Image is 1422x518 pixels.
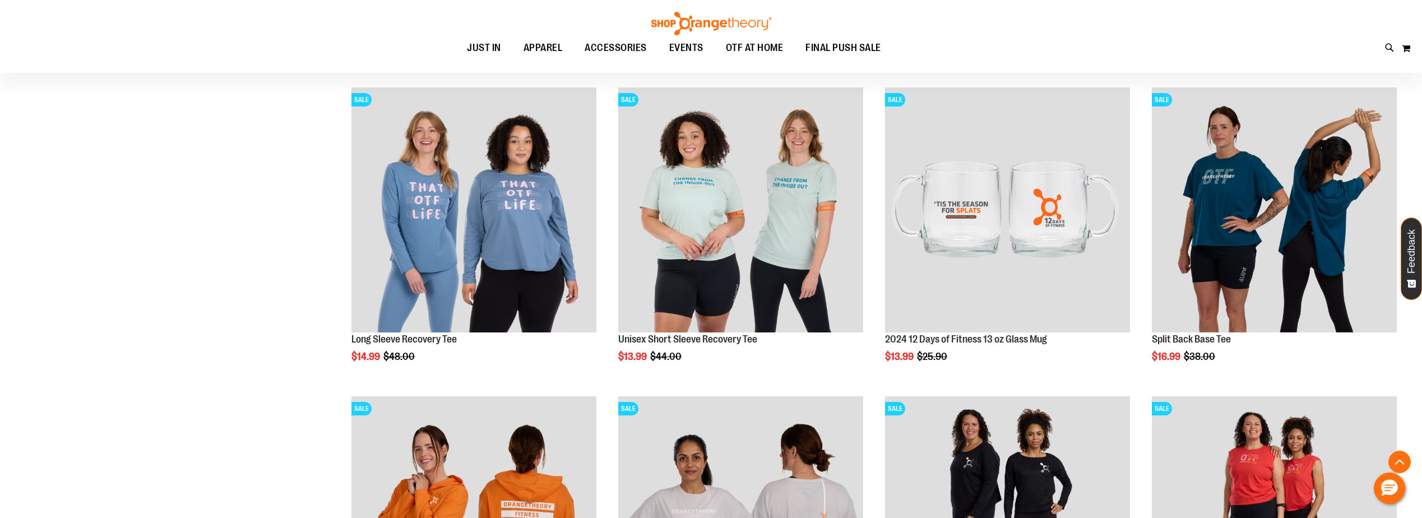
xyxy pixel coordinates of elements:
span: SALE [351,93,372,107]
img: Main of 2024 AUGUST Long Sleeve Recovery Tee [351,87,596,332]
span: SALE [885,402,905,415]
span: SALE [351,402,372,415]
img: Split Back Base Tee [1152,87,1397,332]
span: Feedback [1406,229,1417,274]
button: Feedback - Show survey [1401,218,1422,300]
a: Main image of 2024 12 Days of Fitness 13 oz Glass MugSALE [885,87,1130,334]
span: EVENTS [669,35,703,61]
a: JUST IN [456,35,512,61]
span: $25.90 [917,351,949,362]
a: ACCESSORIES [573,35,658,61]
span: $16.99 [1152,351,1182,362]
span: $14.99 [351,351,382,362]
span: $38.00 [1184,351,1217,362]
a: Unisex Short Sleeve Recovery Tee [618,334,757,345]
span: $44.00 [650,351,683,362]
div: product [879,82,1136,391]
a: APPAREL [512,35,574,61]
span: APPAREL [524,35,563,61]
a: Long Sleeve Recovery Tee [351,334,457,345]
a: FINAL PUSH SALE [794,35,892,61]
a: 2024 12 Days of Fitness 13 oz Glass Mug [885,334,1047,345]
span: SALE [885,93,905,107]
button: Hello, have a question? Let’s chat. [1374,473,1405,504]
a: Main of 2024 AUGUST Long Sleeve Recovery TeeSALE [351,87,596,334]
span: $48.00 [383,351,416,362]
a: OTF AT HOME [715,35,795,61]
span: FINAL PUSH SALE [805,35,881,61]
button: Back To Top [1388,451,1411,473]
a: Split Back Base TeeSALE [1152,87,1397,334]
img: Shop Orangetheory [650,12,773,35]
span: $13.99 [885,351,915,362]
span: SALE [1152,93,1172,107]
a: EVENTS [658,35,715,61]
div: product [1146,82,1402,391]
a: Main of 2024 AUGUST Unisex Short Sleeve Recovery TeeSALE [618,87,863,334]
span: SALE [1152,402,1172,415]
span: OTF AT HOME [726,35,784,61]
span: $13.99 [618,351,649,362]
div: product [613,82,869,391]
span: JUST IN [467,35,501,61]
a: Split Back Base Tee [1152,334,1231,345]
span: SALE [618,402,638,415]
img: Main image of 2024 12 Days of Fitness 13 oz Glass Mug [885,87,1130,332]
div: product [346,82,602,391]
span: ACCESSORIES [585,35,647,61]
img: Main of 2024 AUGUST Unisex Short Sleeve Recovery Tee [618,87,863,332]
span: SALE [618,93,638,107]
